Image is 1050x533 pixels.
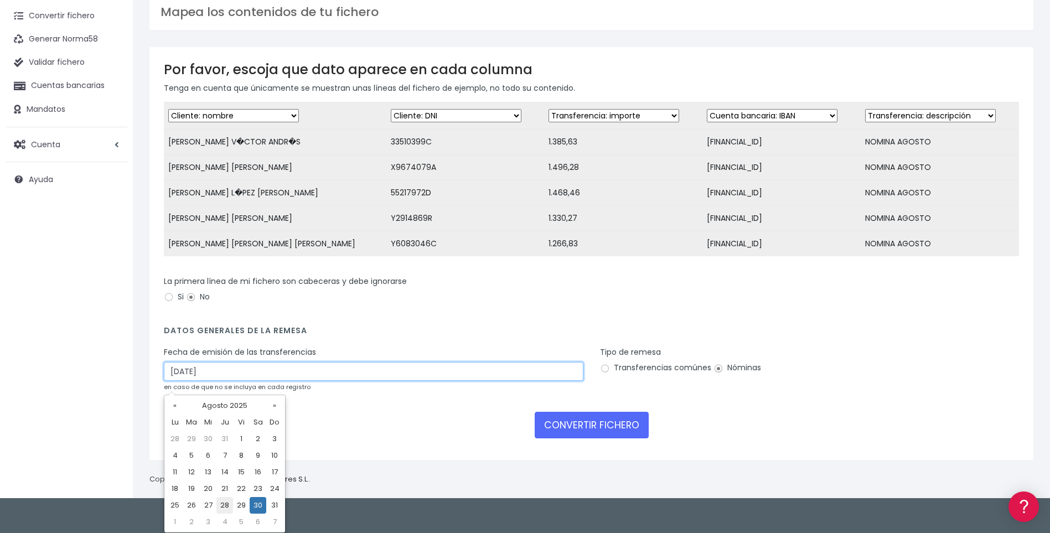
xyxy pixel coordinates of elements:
[600,346,661,358] label: Tipo de remesa
[167,447,183,464] td: 4
[183,431,200,447] td: 29
[233,514,250,530] td: 5
[713,362,761,374] label: Nóminas
[200,497,216,514] td: 27
[702,180,861,206] td: [FINANCIAL_ID]
[266,464,283,480] td: 17
[250,464,266,480] td: 16
[386,231,545,257] td: Y6083046C
[6,51,127,74] a: Validar fichero
[233,480,250,497] td: 22
[6,168,127,191] a: Ayuda
[266,397,283,414] th: »
[250,514,266,530] td: 6
[200,464,216,480] td: 13
[11,94,210,111] a: Información general
[250,497,266,514] td: 30
[11,192,210,209] a: Perfiles de empresas
[600,362,711,374] label: Transferencias comúnes
[164,61,1019,77] h3: Por favor, escoja que dato aparece en cada columna
[164,291,184,303] label: Si
[6,4,127,28] a: Convertir fichero
[861,231,1019,257] td: NOMINA AGOSTO
[167,464,183,480] td: 11
[702,130,861,155] td: [FINANCIAL_ID]
[167,497,183,514] td: 25
[164,155,386,180] td: [PERSON_NAME] [PERSON_NAME]
[11,283,210,300] a: API
[167,414,183,431] th: Lu
[200,431,216,447] td: 30
[167,514,183,530] td: 1
[11,174,210,192] a: Videotutoriales
[233,497,250,514] td: 29
[266,497,283,514] td: 31
[200,480,216,497] td: 20
[183,464,200,480] td: 12
[149,474,311,485] p: Copyright © 2025 .
[386,180,545,206] td: 55217972D
[544,206,702,231] td: 1.330,27
[29,174,53,185] span: Ayuda
[216,464,233,480] td: 14
[167,480,183,497] td: 18
[861,130,1019,155] td: NOMINA AGOSTO
[164,276,407,287] label: La primera línea de mi fichero son cabeceras y debe ignorarse
[164,326,1019,341] h4: Datos generales de la remesa
[167,431,183,447] td: 28
[544,130,702,155] td: 1.385,63
[544,231,702,257] td: 1.266,83
[6,28,127,51] a: Generar Norma58
[152,319,213,329] a: POWERED BY ENCHANT
[200,514,216,530] td: 3
[233,431,250,447] td: 1
[11,122,210,133] div: Convertir ficheros
[183,447,200,464] td: 5
[11,157,210,174] a: Problemas habituales
[11,140,210,157] a: Formatos
[702,231,861,257] td: [FINANCIAL_ID]
[164,206,386,231] td: [PERSON_NAME] [PERSON_NAME]
[861,180,1019,206] td: NOMINA AGOSTO
[216,447,233,464] td: 7
[233,447,250,464] td: 8
[164,382,311,391] small: en caso de que no se incluya en cada registro
[535,412,649,438] button: CONVERTIR FICHERO
[11,296,210,315] button: Contáctanos
[386,155,545,180] td: X9674079A
[216,480,233,497] td: 21
[702,155,861,180] td: [FINANCIAL_ID]
[31,138,60,149] span: Cuenta
[6,133,127,156] a: Cuenta
[200,414,216,431] th: Mi
[164,180,386,206] td: [PERSON_NAME] L�PEZ [PERSON_NAME]
[183,514,200,530] td: 2
[11,266,210,276] div: Programadores
[164,231,386,257] td: [PERSON_NAME] [PERSON_NAME] [PERSON_NAME]
[11,237,210,255] a: General
[266,447,283,464] td: 10
[11,77,210,87] div: Información general
[266,514,283,530] td: 7
[702,206,861,231] td: [FINANCIAL_ID]
[6,74,127,97] a: Cuentas bancarias
[544,155,702,180] td: 1.496,28
[161,5,1022,19] h3: Mapea los contenidos de tu fichero
[250,414,266,431] th: Sa
[544,180,702,206] td: 1.468,46
[250,447,266,464] td: 9
[216,414,233,431] th: Ju
[183,480,200,497] td: 19
[183,414,200,431] th: Ma
[186,291,210,303] label: No
[266,480,283,497] td: 24
[386,130,545,155] td: 33510399C
[6,98,127,121] a: Mandatos
[164,346,316,358] label: Fecha de emisión de las transferencias
[167,397,183,414] th: «
[386,206,545,231] td: Y2914869R
[216,514,233,530] td: 4
[233,464,250,480] td: 15
[200,447,216,464] td: 6
[216,431,233,447] td: 31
